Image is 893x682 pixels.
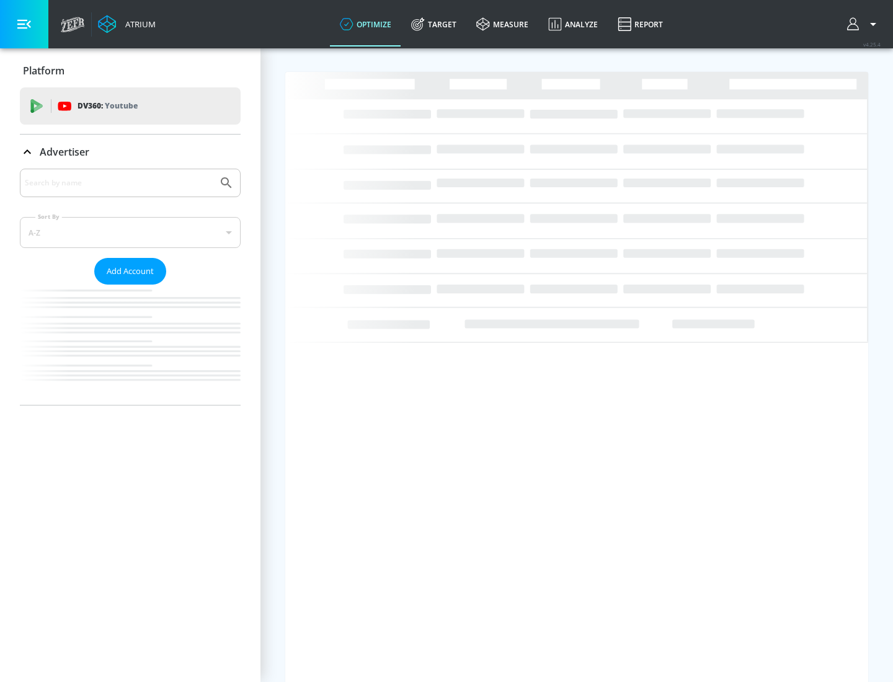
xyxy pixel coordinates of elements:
a: Target [401,2,466,46]
a: Report [608,2,673,46]
div: DV360: Youtube [20,87,241,125]
p: DV360: [78,99,138,113]
nav: list of Advertiser [20,285,241,405]
p: Youtube [105,99,138,112]
span: v 4.25.4 [863,41,881,48]
p: Platform [23,64,64,77]
div: A-Z [20,217,241,248]
a: measure [466,2,538,46]
a: Atrium [98,15,156,33]
input: Search by name [25,175,213,191]
div: Platform [20,53,241,88]
label: Sort By [35,213,62,221]
div: Advertiser [20,169,241,405]
div: Atrium [120,19,156,30]
p: Advertiser [40,145,89,159]
button: Add Account [94,258,166,285]
div: Advertiser [20,135,241,169]
a: optimize [330,2,401,46]
span: Add Account [107,264,154,278]
a: Analyze [538,2,608,46]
